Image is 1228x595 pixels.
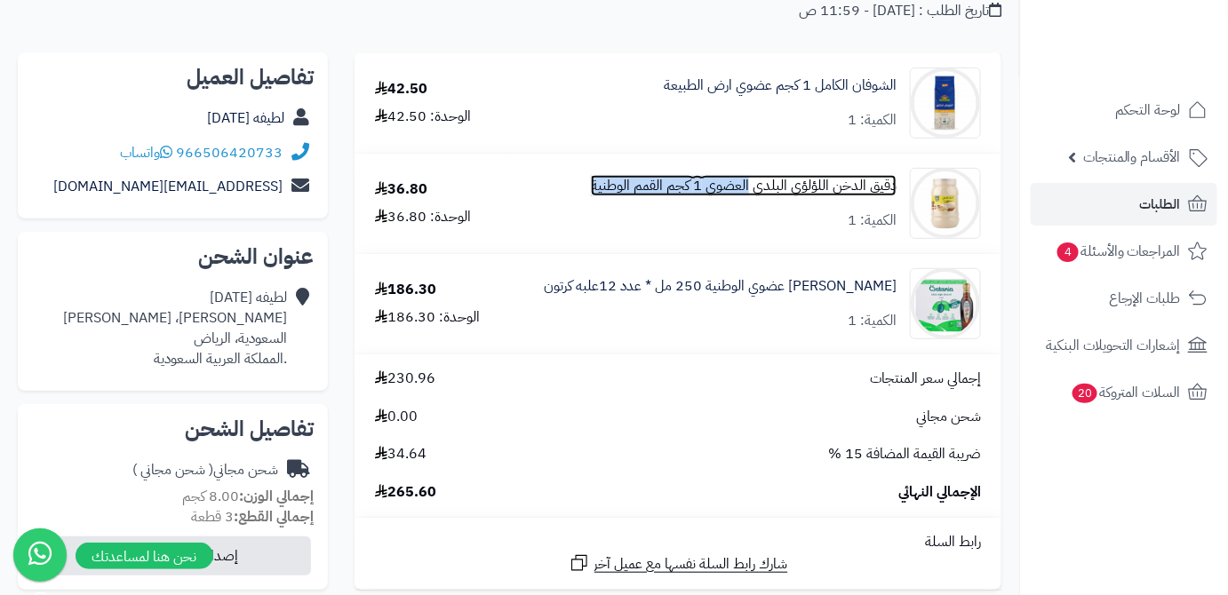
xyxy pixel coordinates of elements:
span: شحن مجاني [916,407,981,427]
span: إشعارات التحويلات البنكية [1046,333,1181,358]
span: المراجعات والأسئلة [1056,239,1181,264]
span: طلبات الإرجاع [1109,286,1181,311]
a: [PERSON_NAME] عضوي الوطنية 250 مل * عدد 12علبه كرتون [544,276,897,297]
a: المراجعات والأسئلة4 [1031,230,1217,273]
img: logo-2.png [1107,28,1211,65]
div: الوحدة: 36.80 [375,207,471,227]
a: 966506420733 [176,142,283,163]
span: ( شحن مجاني ) [132,459,213,480]
div: لطيفه [DATE] [PERSON_NAME]، [PERSON_NAME] السعودية، الرياض .المملكة العربية السعودية [63,288,287,369]
a: شارك رابط السلة نفسها مع عميل آخر [569,552,788,575]
a: الشوفان الكامل 1 كجم عضوي ارض الطبيعة [664,75,897,96]
div: الوحدة: 186.30 [375,307,480,328]
div: 186.30 [375,280,436,300]
small: 3 قطعة [191,506,314,528]
h2: تفاصيل الشحن [32,418,314,440]
div: الكمية: 1 [848,311,897,331]
button: إصدار بوليصة الشحن [29,536,311,575]
a: لوحة التحكم [1031,89,1217,131]
span: 0.00 [375,407,418,427]
a: السلات المتروكة20 [1031,371,1217,414]
span: الإجمالي النهائي [898,482,981,503]
img: 1742161437-%D8%B2%D9%8A%D8%AA%20%D8%B2%D9%8A%D8%AA%D9%88%D9%86%20%D8%A7%D9%84%D9%88%D8%B7%D9%86%D... [911,268,980,339]
span: 230.96 [375,369,435,389]
strong: إجمالي القطع: [234,506,314,528]
span: 20 [1072,383,1098,404]
h2: تفاصيل العميل [32,67,314,88]
a: إشعارات التحويلات البنكية [1031,324,1217,367]
div: الكمية: 1 [848,210,897,231]
div: 42.50 [375,79,427,99]
h2: عنوان الشحن [32,246,314,267]
span: 34.64 [375,444,427,464]
img: 1688557057-wg_oats_-_front-90x90.jpg [911,67,980,139]
strong: إجمالي الوزن: [239,486,314,507]
span: إجمالي سعر المنتجات [870,369,981,389]
span: ضريبة القيمة المضافة 15 % [828,444,981,464]
div: الوحدة: 42.50 [375,107,471,127]
div: رابط السلة [362,532,994,552]
span: السلات المتروكة [1071,380,1181,405]
a: طلبات الإرجاع [1031,277,1217,320]
a: لطيفه [DATE] [207,107,284,129]
a: الطلبات [1031,183,1217,226]
span: الأقسام والمنتجات [1083,145,1181,170]
div: 36.80 [375,179,427,200]
span: 4 [1057,242,1080,263]
a: واتساب [120,142,172,163]
div: شحن مجاني [132,460,278,480]
small: 8.00 كجم [182,486,314,507]
div: تاريخ الطلب : [DATE] - 11:59 ص [799,1,1001,21]
span: الطلبات [1140,192,1181,217]
img: 1744004598-6281000897041-90x90.jpg [911,168,980,239]
span: 265.60 [375,482,436,503]
a: [EMAIL_ADDRESS][DOMAIN_NAME] [53,176,283,197]
span: لوحة التحكم [1115,98,1181,123]
span: شارك رابط السلة نفسها مع عميل آخر [594,554,788,575]
div: الكمية: 1 [848,110,897,131]
a: دقيق الدخن اللؤلؤي البلدي العضوي 1 كجم القمم الوطنية [591,176,897,196]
